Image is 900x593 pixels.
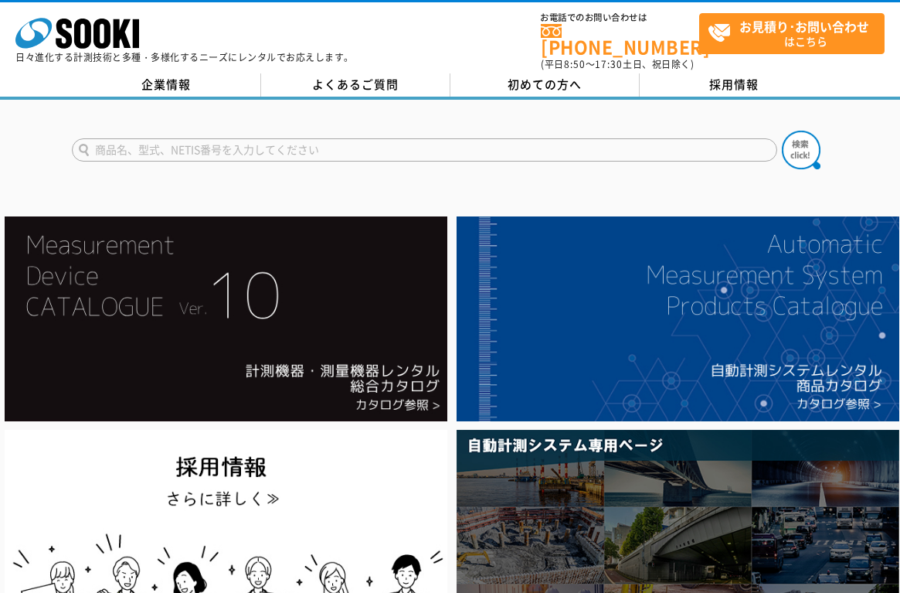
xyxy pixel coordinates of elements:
[595,57,623,71] span: 17:30
[261,73,450,97] a: よくあるご質問
[72,73,261,97] a: 企業情報
[782,131,820,169] img: btn_search.png
[15,53,354,62] p: 日々進化する計測技術と多種・多様化するニーズにレンタルでお応えします。
[541,57,694,71] span: (平日 ～ 土日、祝日除く)
[699,13,885,54] a: お見積り･お問い合わせはこちら
[508,76,582,93] span: 初めての方へ
[541,13,699,22] span: お電話でのお問い合わせは
[5,216,447,421] img: Catalog Ver10
[541,24,699,56] a: [PHONE_NUMBER]
[457,216,899,421] img: 自動計測システムカタログ
[708,14,884,53] span: はこちら
[72,138,777,162] input: 商品名、型式、NETIS番号を入力してください
[739,17,869,36] strong: お見積り･お問い合わせ
[564,57,586,71] span: 8:50
[450,73,640,97] a: 初めての方へ
[640,73,829,97] a: 採用情報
